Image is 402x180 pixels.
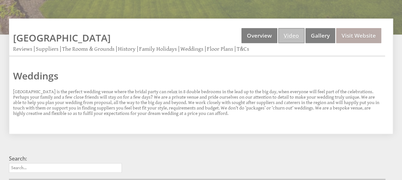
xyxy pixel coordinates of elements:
[13,31,111,44] a: [GEOGRAPHIC_DATA]
[207,46,233,52] a: Floor Plans
[118,46,136,52] a: History
[139,46,177,52] a: Family Holidays
[241,28,277,43] a: Overview
[36,46,59,52] a: Suppliers
[62,46,114,52] a: The Rooms & Grounds
[13,89,381,116] p: [GEOGRAPHIC_DATA] is the perfect wedding venue where the bridal party can relax in 8 double bedro...
[237,46,249,52] a: T&Cs
[180,46,203,52] a: Weddings
[13,46,32,52] a: Reviews
[9,163,122,173] input: Search...
[305,28,335,43] a: Gallery
[336,28,381,43] a: Visit Website
[9,155,122,162] h3: Search:
[13,69,381,82] a: Weddings
[278,28,304,43] a: Video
